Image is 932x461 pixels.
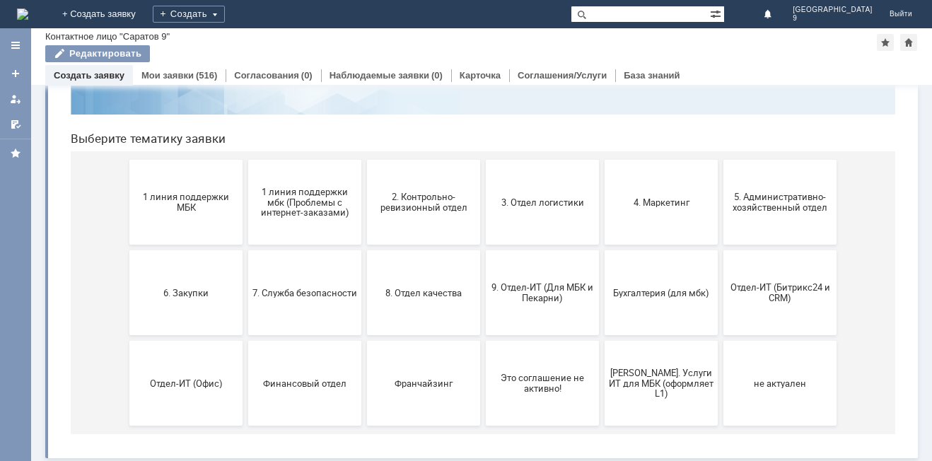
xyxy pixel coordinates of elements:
span: 2. Контрольно-ревизионный отдел [312,202,417,223]
span: 9. Отдел-ИТ (Для МБК и Пекарни) [431,292,535,313]
a: Согласования [234,70,299,81]
header: Выберите тематику заявки [11,141,836,156]
span: Расширенный поиск [710,6,724,20]
span: [GEOGRAPHIC_DATA] [793,6,873,14]
span: Франчайзинг [312,387,417,398]
button: 1 линия поддержки МБК [70,170,183,255]
button: Финансовый отдел [189,351,302,436]
a: Создать заявку [4,62,27,85]
div: Сделать домашней страницей [900,34,917,51]
a: Карточка [460,70,501,81]
button: 9. Отдел-ИТ (Для МБК и Пекарни) [426,260,540,345]
img: logo [17,8,28,20]
button: 6. Закупки [70,260,183,345]
label: Воспользуйтесь поиском [282,35,565,49]
span: Отдел-ИТ (Офис) [74,387,179,398]
span: 6. Закупки [74,297,179,308]
a: Соглашения/Услуги [518,70,607,81]
button: 2. Контрольно-ревизионный отдел [308,170,421,255]
button: Отдел-ИТ (Офис) [70,351,183,436]
button: 3. Отдел логистики [426,170,540,255]
button: Отдел-ИТ (Битрикс24 и CRM) [664,260,777,345]
a: Мои заявки [4,88,27,110]
button: Бухгалтерия (для мбк) [545,260,658,345]
a: Наблюдаемые заявки [330,70,429,81]
button: не актуален [664,351,777,436]
span: Отдел-ИТ (Битрикс24 и CRM) [668,292,773,313]
a: Мои заявки [141,70,194,81]
span: 5. Административно-хозяйственный отдел [668,202,773,223]
div: Создать [153,6,225,23]
span: 3. Отдел логистики [431,206,535,217]
span: Бухгалтерия (для мбк) [549,297,654,308]
span: 9 [793,14,873,23]
button: 4. Маркетинг [545,170,658,255]
span: 1 линия поддержки мбк (Проблемы с интернет-заказами) [193,196,298,228]
div: Добавить в избранное [877,34,894,51]
a: База знаний [624,70,680,81]
span: Финансовый отдел [193,387,298,398]
div: (516) [196,70,217,81]
a: Мои согласования [4,113,27,136]
a: Создать заявку [54,70,124,81]
span: 1 линия поддержки МБК [74,202,179,223]
div: Контактное лицо "Саратов 9" [45,31,170,42]
span: 7. Служба безопасности [193,297,298,308]
div: (0) [301,70,313,81]
button: 8. Отдел качества [308,260,421,345]
a: Перейти на домашнюю страницу [17,8,28,20]
input: Например, почта или справка [282,63,565,89]
span: 8. Отдел качества [312,297,417,308]
button: Франчайзинг [308,351,421,436]
button: 7. Служба безопасности [189,260,302,345]
span: [PERSON_NAME]. Услуги ИТ для МБК (оформляет L1) [549,377,654,409]
span: 4. Маркетинг [549,206,654,217]
button: Это соглашение не активно! [426,351,540,436]
span: не актуален [668,387,773,398]
button: 5. Административно-хозяйственный отдел [664,170,777,255]
button: [PERSON_NAME]. Услуги ИТ для МБК (оформляет L1) [545,351,658,436]
button: 1 линия поддержки мбк (Проблемы с интернет-заказами) [189,170,302,255]
div: (0) [431,70,443,81]
span: Это соглашение не активно! [431,383,535,404]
